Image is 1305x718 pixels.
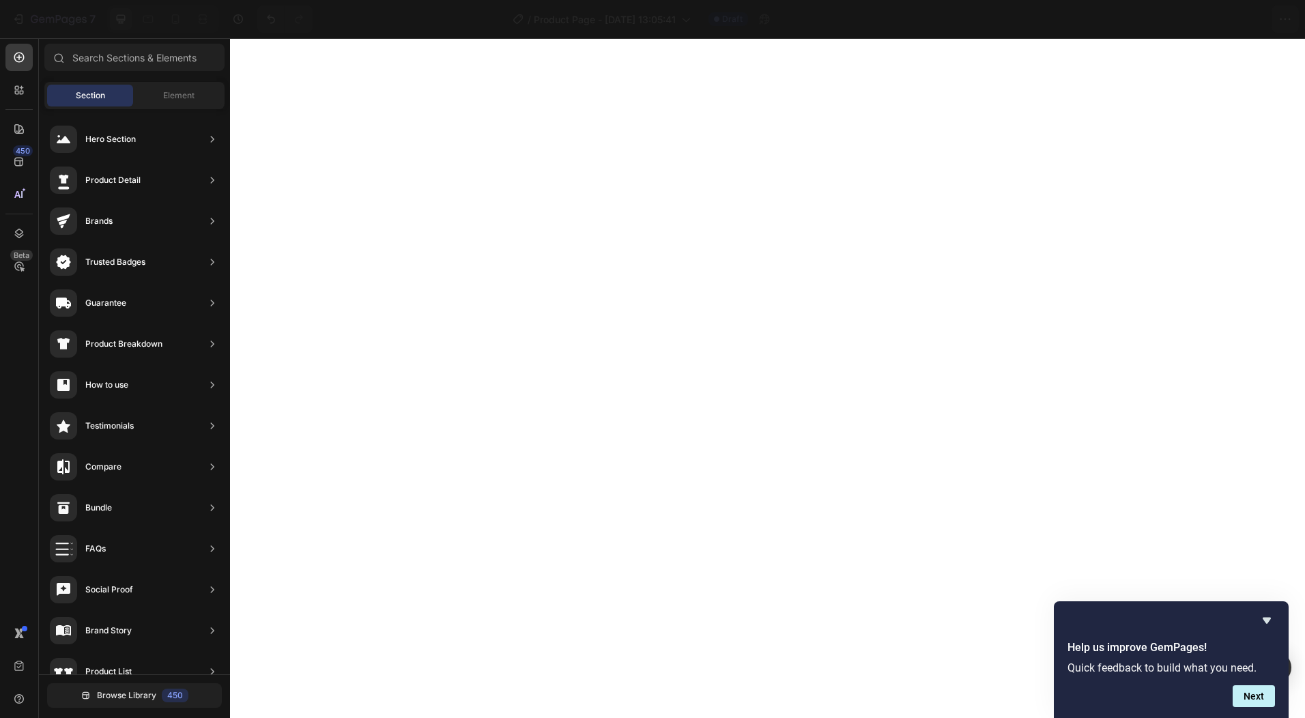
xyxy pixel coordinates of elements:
[85,665,132,678] div: Product List
[85,583,133,597] div: Social Proof
[10,250,33,261] div: Beta
[1067,640,1275,656] h2: Help us improve GemPages!
[85,542,106,556] div: FAQs
[85,255,145,269] div: Trusted Badges
[89,11,96,27] p: 7
[85,378,128,392] div: How to use
[1226,12,1260,27] div: Publish
[76,89,105,102] span: Section
[1037,12,1128,27] span: 0 product assigned
[1025,5,1158,33] button: 0 product assigned
[47,683,222,708] button: Browse Library450
[44,44,225,71] input: Search Sections & Elements
[162,689,188,702] div: 450
[85,296,126,310] div: Guarantee
[85,132,136,146] div: Hero Section
[534,12,676,27] span: Product Page - [DATE] 13:05:41
[85,624,132,637] div: Brand Story
[1067,612,1275,707] div: Help us improve GemPages!
[1164,5,1209,33] button: Save
[85,460,121,474] div: Compare
[722,13,743,25] span: Draft
[85,501,112,515] div: Bundle
[230,38,1305,718] iframe: Design area
[1175,14,1198,25] span: Save
[528,12,531,27] span: /
[1214,5,1272,33] button: Publish
[163,89,195,102] span: Element
[85,337,162,351] div: Product Breakdown
[13,145,33,156] div: 450
[85,214,113,228] div: Brands
[85,419,134,433] div: Testimonials
[1067,661,1275,674] p: Quick feedback to build what you need.
[5,5,102,33] button: 7
[97,689,156,702] span: Browse Library
[85,173,141,187] div: Product Detail
[257,5,313,33] div: Undo/Redo
[1233,685,1275,707] button: Next question
[1259,612,1275,629] button: Hide survey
